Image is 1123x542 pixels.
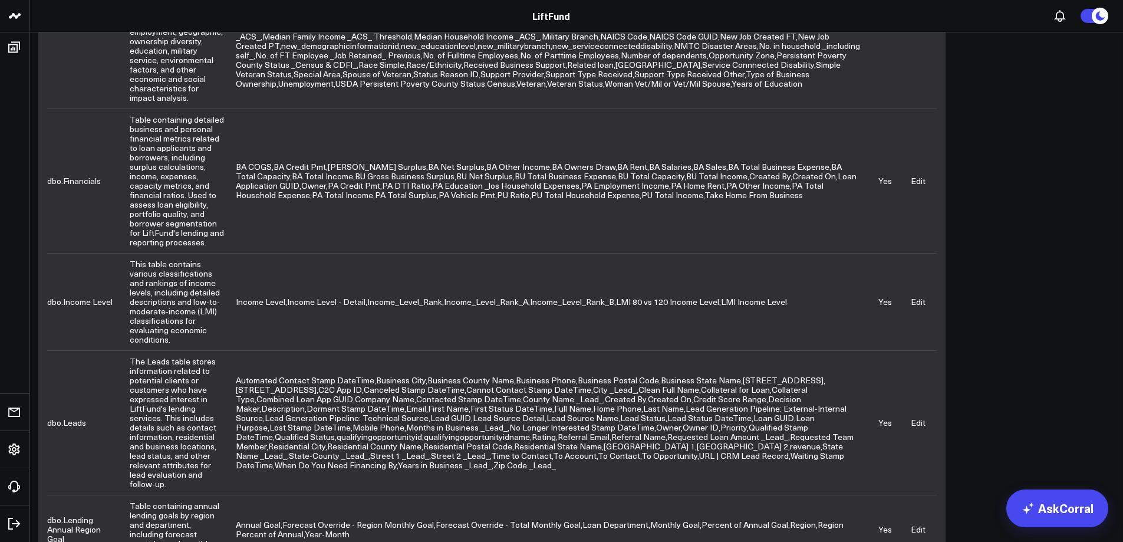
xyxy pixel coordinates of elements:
[236,50,847,70] span: ,
[871,109,899,253] td: Yes
[376,375,426,386] span: Business City
[358,59,406,70] span: ,
[281,40,401,51] span: ,
[427,375,514,386] span: Business County Name
[375,189,439,201] span: ,
[265,412,429,423] span: Lead Generation Pipeline: Technical Source
[335,78,516,89] span: ,
[236,375,376,386] span: ,
[432,180,581,191] span: ,
[278,78,334,89] span: Unemployment
[532,431,556,442] span: Rating
[353,422,404,433] span: Mobile Phone
[328,161,428,172] span: ,
[531,189,641,201] span: ,
[546,412,618,423] span: Lead Source Name
[292,170,353,182] span: BA Total Income
[337,431,422,442] span: qualifyingopportunityid
[509,422,656,433] span: ,
[753,412,794,423] span: Loan GUID
[667,431,790,442] span: ,
[236,431,854,452] span: Requested Team Member
[236,296,287,307] span: ,
[618,170,684,182] span: BU Total Capacity
[343,68,411,80] span: Spouse of Veteran
[292,170,355,182] span: ,
[545,68,634,80] span: ,
[430,412,473,423] span: ,
[618,170,686,182] span: ,
[617,161,647,172] span: BA Rent
[275,431,337,442] span: ,
[423,50,518,61] span: No. of Fulltime Employees
[262,31,412,42] span: Median Family Income _ACS_ Threshold
[47,350,130,495] td: dbo.Leads
[269,422,353,433] span: ,
[515,170,618,182] span: ,
[130,109,236,253] td: Table containing detailed business and personal financial metrics related to loan applicants and ...
[236,412,815,433] span: ,
[686,170,747,182] span: BU Total Income
[667,412,753,423] span: ,
[382,180,432,191] span: ,
[294,68,341,80] span: Special Area
[546,412,620,423] span: ,
[262,31,414,42] span: ,
[473,412,546,423] span: ,
[649,31,718,42] span: NAICS Code GUID
[593,403,643,414] span: ,
[301,180,326,191] span: Owner
[709,50,775,61] span: Opportunity Zone
[328,180,382,191] span: ,
[236,384,808,405] span: Collateral Type
[424,431,532,442] span: ,
[615,59,700,70] span: [GEOGRAPHIC_DATA]
[1006,490,1108,527] a: AskCorral
[355,170,455,182] span: BU Gross Business Surplus
[456,170,513,182] span: BU Net Surplus
[683,422,719,433] span: Owner ID
[236,296,285,307] span: Income Level
[428,403,470,414] span: ,
[406,403,426,414] span: Email
[287,296,365,307] span: Income Level - Detail
[620,412,667,423] span: ,
[318,384,362,395] span: C2C App ID
[236,375,374,386] span: Automated Contact Stamp DateTime
[497,189,531,201] span: ,
[428,161,486,172] span: ,
[634,68,746,80] span: ,
[649,31,720,42] span: ,
[617,161,649,172] span: ,
[261,403,305,414] span: Description
[423,441,514,452] span: ,
[318,384,364,395] span: ,
[477,40,552,51] span: ,
[358,59,404,70] span: Race Simple
[605,393,648,405] span: ,
[413,68,480,80] span: ,
[47,109,130,253] td: dbo.Financials
[463,59,565,70] span: Received Business Support
[278,78,335,89] span: ,
[473,412,545,423] span: Lead Source Detail
[693,161,726,172] span: BA Sales
[497,189,529,201] span: PU Ratio
[236,403,847,423] span: ,
[406,422,508,433] span: Months in Business _Lead_
[428,403,469,414] span: First Name
[911,175,926,186] a: Edit
[578,375,661,386] span: ,
[416,393,521,405] span: Contacted Stamp DateTime
[516,375,576,386] span: Business Phone
[428,161,485,172] span: BA Net Surplus
[648,393,691,405] span: Created On
[268,441,325,452] span: Residential City
[444,296,528,307] span: Income_Level_Rank_A
[375,189,437,201] span: PA Total Surplus
[275,431,335,442] span: Qualified Status
[547,78,605,89] span: ,
[353,422,406,433] span: ,
[656,422,683,433] span: ,
[382,180,430,191] span: PA DTI Ratio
